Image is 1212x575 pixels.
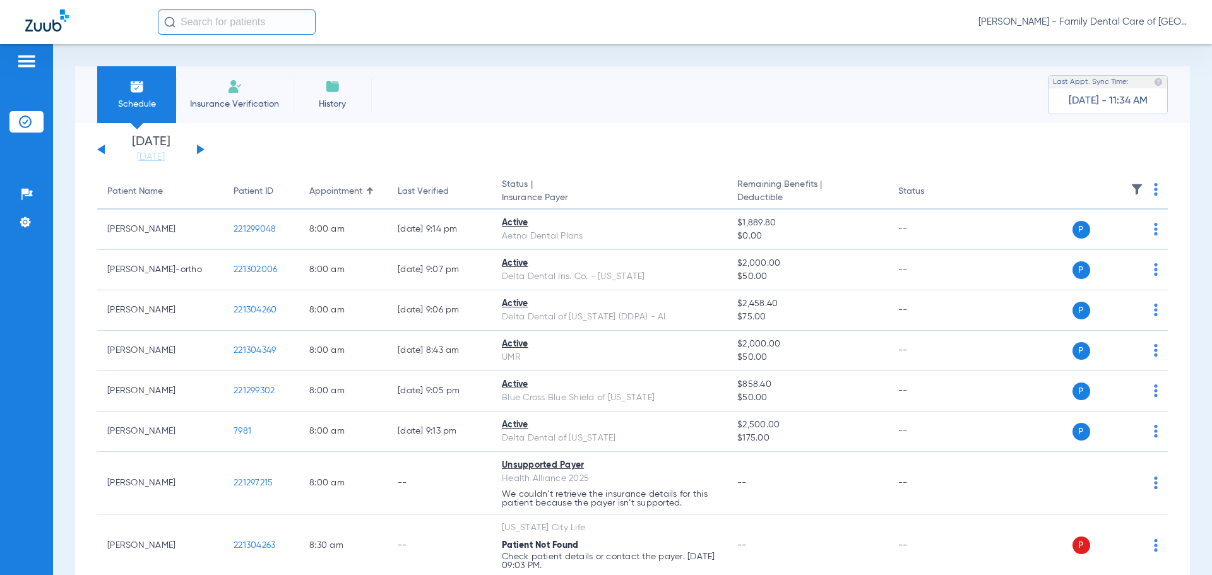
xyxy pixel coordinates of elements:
[1072,423,1090,441] span: P
[97,371,223,412] td: [PERSON_NAME]
[299,290,388,331] td: 8:00 AM
[107,185,163,198] div: Patient Name
[1154,78,1163,86] img: last sync help info
[299,331,388,371] td: 8:00 AM
[1154,304,1158,316] img: group-dot-blue.svg
[502,351,717,364] div: UMR
[302,98,362,110] span: History
[113,151,189,163] a: [DATE]
[325,79,340,94] img: History
[1072,302,1090,319] span: P
[1069,95,1148,107] span: [DATE] - 11:34 AM
[388,250,492,290] td: [DATE] 9:07 PM
[299,250,388,290] td: 8:00 AM
[1154,477,1158,489] img: group-dot-blue.svg
[158,9,316,35] input: Search for patients
[398,185,449,198] div: Last Verified
[1053,76,1129,88] span: Last Appt. Sync Time:
[97,452,223,514] td: [PERSON_NAME]
[502,191,717,205] span: Insurance Payer
[234,225,276,234] span: 221299048
[299,452,388,514] td: 8:00 AM
[299,210,388,250] td: 8:00 AM
[16,54,37,69] img: hamburger-icon
[737,270,877,283] span: $50.00
[1154,539,1158,552] img: group-dot-blue.svg
[502,230,717,243] div: Aetna Dental Plans
[164,16,175,28] img: Search Icon
[502,541,578,550] span: Patient Not Found
[502,311,717,324] div: Delta Dental of [US_STATE] (DDPA) - AI
[502,432,717,445] div: Delta Dental of [US_STATE]
[978,16,1187,28] span: [PERSON_NAME] - Family Dental Care of [GEOGRAPHIC_DATA]
[97,412,223,452] td: [PERSON_NAME]
[502,338,717,351] div: Active
[1072,221,1090,239] span: P
[1072,342,1090,360] span: P
[888,412,973,452] td: --
[234,386,275,395] span: 221299302
[1154,183,1158,196] img: group-dot-blue.svg
[737,432,877,445] span: $175.00
[234,305,276,314] span: 221304260
[1154,263,1158,276] img: group-dot-blue.svg
[888,250,973,290] td: --
[502,257,717,270] div: Active
[234,478,273,487] span: 221297215
[737,257,877,270] span: $2,000.00
[888,331,973,371] td: --
[888,371,973,412] td: --
[888,452,973,514] td: --
[309,185,362,198] div: Appointment
[309,185,377,198] div: Appointment
[502,521,717,535] div: [US_STATE] City Life
[1154,223,1158,235] img: group-dot-blue.svg
[388,331,492,371] td: [DATE] 8:43 AM
[388,452,492,514] td: --
[107,185,213,198] div: Patient Name
[502,490,717,507] p: We couldn’t retrieve the insurance details for this patient because the payer isn’t supported.
[388,412,492,452] td: [DATE] 9:13 PM
[737,297,877,311] span: $2,458.40
[1072,536,1090,554] span: P
[737,311,877,324] span: $75.00
[502,459,717,472] div: Unsupported Payer
[737,230,877,243] span: $0.00
[888,210,973,250] td: --
[737,351,877,364] span: $50.00
[888,290,973,331] td: --
[398,185,482,198] div: Last Verified
[502,472,717,485] div: Health Alliance 2025
[97,250,223,290] td: [PERSON_NAME]-ortho
[502,418,717,432] div: Active
[737,418,877,432] span: $2,500.00
[737,391,877,405] span: $50.00
[234,346,276,355] span: 221304349
[502,216,717,230] div: Active
[299,371,388,412] td: 8:00 AM
[1131,183,1143,196] img: filter.svg
[502,552,717,570] p: Check patient details or contact the payer. [DATE] 09:03 PM.
[234,541,275,550] span: 221304263
[1072,261,1090,279] span: P
[388,290,492,331] td: [DATE] 9:06 PM
[299,412,388,452] td: 8:00 AM
[727,174,888,210] th: Remaining Benefits |
[234,185,289,198] div: Patient ID
[502,378,717,391] div: Active
[388,210,492,250] td: [DATE] 9:14 PM
[502,391,717,405] div: Blue Cross Blue Shield of [US_STATE]
[492,174,727,210] th: Status |
[1072,382,1090,400] span: P
[186,98,283,110] span: Insurance Verification
[737,191,877,205] span: Deductible
[502,297,717,311] div: Active
[737,216,877,230] span: $1,889.80
[97,290,223,331] td: [PERSON_NAME]
[737,541,747,550] span: --
[737,338,877,351] span: $2,000.00
[737,378,877,391] span: $858.40
[234,185,273,198] div: Patient ID
[502,270,717,283] div: Delta Dental Ins. Co. - [US_STATE]
[97,210,223,250] td: [PERSON_NAME]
